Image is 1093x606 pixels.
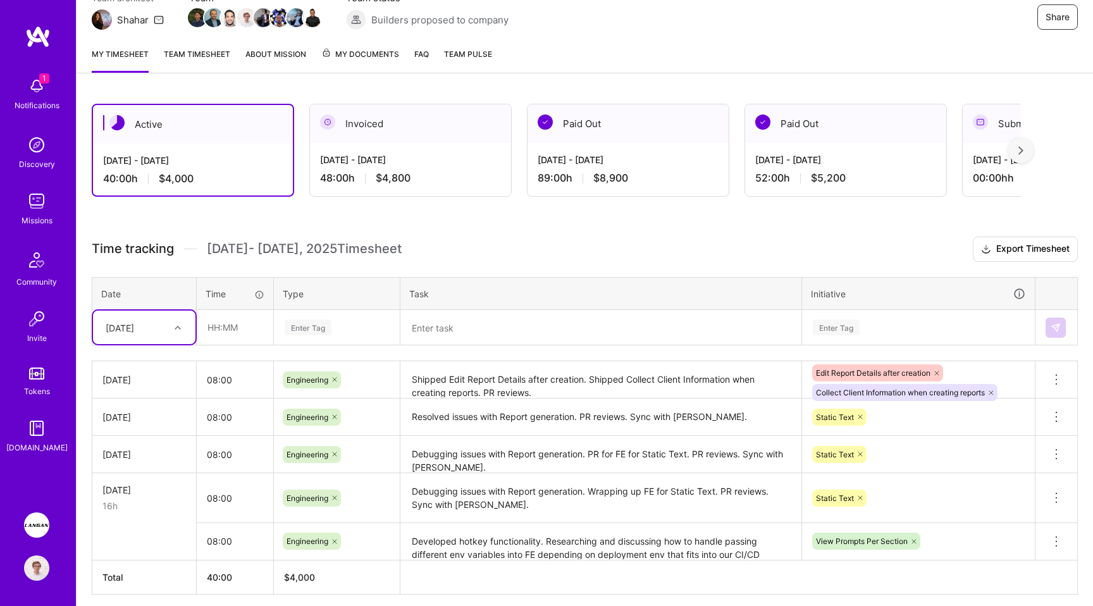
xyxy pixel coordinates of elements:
[528,104,729,143] div: Paid Out
[1051,323,1061,333] img: Submit
[1046,11,1070,23] span: Share
[287,8,306,27] img: Team Member Avatar
[274,277,400,310] th: Type
[102,499,186,512] div: 16h
[303,8,322,27] img: Team Member Avatar
[197,438,273,471] input: HH:MM
[117,13,149,27] div: Shahar
[204,8,223,27] img: Team Member Avatar
[816,368,930,378] span: Edit Report Details after creation
[288,7,304,28] a: Team Member Avatar
[816,536,908,546] span: View Prompts Per Section
[285,318,331,337] div: Enter Tag
[21,512,52,538] a: Langan: AI-Copilot for Environmental Site Assessment
[816,450,854,459] span: Static Text
[538,171,719,185] div: 89:00 h
[21,555,52,581] a: User Avatar
[320,114,335,130] img: Invoiced
[197,363,273,397] input: HH:MM
[816,412,854,422] span: Static Text
[103,154,283,167] div: [DATE] - [DATE]
[24,73,49,99] img: bell
[1037,4,1078,30] button: Share
[402,437,800,472] textarea: Debugging issues with Report generation. PR for FE for Static Text. PR reviews. Sync with [PERSON...
[221,8,240,27] img: Team Member Avatar
[444,47,492,73] a: Team Pulse
[270,8,289,27] img: Team Member Avatar
[197,311,273,344] input: HH:MM
[206,287,264,300] div: Time
[287,493,328,503] span: Engineering
[164,47,230,73] a: Team timesheet
[92,9,112,30] img: Team Architect
[24,555,49,581] img: User Avatar
[197,524,273,558] input: HH:MM
[254,8,273,27] img: Team Member Avatar
[287,450,328,459] span: Engineering
[593,171,628,185] span: $8,900
[320,153,501,166] div: [DATE] - [DATE]
[92,241,174,257] span: Time tracking
[16,275,57,288] div: Community
[400,277,802,310] th: Task
[237,8,256,27] img: Team Member Avatar
[22,214,52,227] div: Missions
[222,7,238,28] a: Team Member Avatar
[811,171,846,185] span: $5,200
[816,388,985,397] span: Collect Client Information when creating reports
[538,114,553,130] img: Paid Out
[973,114,988,130] img: Submitted
[92,560,197,594] th: Total
[175,325,181,331] i: icon Chevron
[102,373,186,386] div: [DATE]
[106,321,134,334] div: [DATE]
[24,132,49,158] img: discovery
[284,572,315,583] span: $ 4,000
[371,13,509,27] span: Builders proposed to company
[93,105,293,144] div: Active
[189,7,206,28] a: Team Member Avatar
[1018,146,1023,155] img: right
[197,481,273,515] input: HH:MM
[376,171,411,185] span: $4,800
[402,400,800,435] textarea: Resolved issues with Report generation. PR reviews. Sync with [PERSON_NAME].
[346,9,366,30] img: Builders proposed to company
[981,243,991,256] i: icon Download
[27,331,47,345] div: Invite
[102,411,186,424] div: [DATE]
[402,474,800,522] textarea: Debugging issues with Report generation. Wrapping up FE for Static Text. PR reviews. Sync with [P...
[103,172,283,185] div: 40:00 h
[755,114,770,130] img: Paid Out
[206,7,222,28] a: Team Member Avatar
[102,448,186,461] div: [DATE]
[15,99,59,112] div: Notifications
[321,47,399,73] a: My Documents
[154,15,164,25] i: icon Mail
[402,524,800,559] textarea: Developed hotkey functionality. Researching and discussing how to handle passing different env va...
[159,172,194,185] span: $4,000
[188,8,207,27] img: Team Member Avatar
[245,47,306,73] a: About Mission
[24,385,50,398] div: Tokens
[29,368,44,380] img: tokens
[6,441,68,454] div: [DOMAIN_NAME]
[304,7,321,28] a: Team Member Avatar
[39,73,49,83] span: 1
[402,362,800,397] textarea: Shipped Edit Report Details after creation. Shipped Collect Client Information when creating repo...
[755,171,936,185] div: 52:00 h
[197,560,274,594] th: 40:00
[92,47,149,73] a: My timesheet
[24,416,49,441] img: guide book
[255,7,271,28] a: Team Member Avatar
[24,306,49,331] img: Invite
[287,412,328,422] span: Engineering
[271,7,288,28] a: Team Member Avatar
[109,115,125,130] img: Active
[24,512,49,538] img: Langan: AI-Copilot for Environmental Site Assessment
[24,189,49,214] img: teamwork
[813,318,860,337] div: Enter Tag
[197,400,273,434] input: HH:MM
[25,25,51,48] img: logo
[238,7,255,28] a: Team Member Avatar
[414,47,429,73] a: FAQ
